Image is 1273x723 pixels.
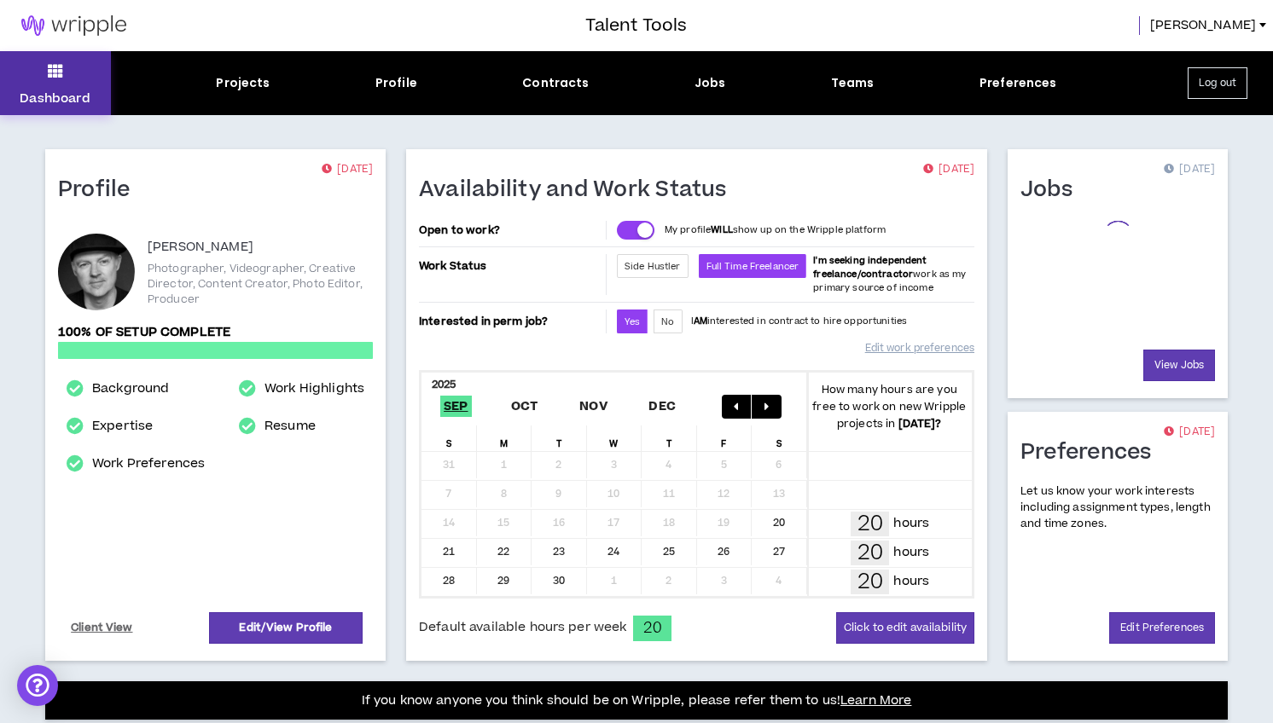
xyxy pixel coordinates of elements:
a: Edit work preferences [865,333,974,363]
a: Learn More [840,691,911,709]
h3: Talent Tools [585,13,687,38]
div: Contracts [522,74,589,92]
a: Resume [264,416,316,437]
strong: WILL [711,223,733,236]
div: Projects [216,74,270,92]
p: Photographer, Videographer, Creative Director, Content Creator, Photo Editor, Producer [148,261,373,307]
div: S [752,425,807,451]
p: [DATE] [923,161,974,178]
a: Edit Preferences [1109,612,1215,644]
div: T [532,425,587,451]
strong: AM [694,315,707,327]
h1: Profile [58,176,143,204]
div: John W. [58,234,135,310]
span: Sep [440,396,472,417]
p: 100% of setup complete [58,323,373,342]
p: [DATE] [322,161,373,178]
a: Work Preferences [92,454,205,474]
a: Edit/View Profile [209,612,363,644]
p: Open to work? [419,223,602,237]
p: [PERSON_NAME] [148,237,253,257]
p: Interested in perm job? [419,309,602,333]
p: My profile show up on the Wripple platform [665,223,886,237]
p: hours [893,543,929,562]
div: Preferences [979,74,1057,92]
div: Jobs [695,74,726,92]
a: Expertise [92,416,153,437]
div: S [421,425,477,451]
h1: Jobs [1020,176,1085,204]
b: I'm seeking independent freelance/contractor [813,254,927,281]
span: [PERSON_NAME] [1150,16,1256,35]
div: F [697,425,753,451]
span: Yes [625,315,640,328]
span: Oct [508,396,542,417]
p: [DATE] [1164,161,1215,178]
p: hours [893,514,929,533]
span: Nov [576,396,611,417]
h1: Preferences [1020,439,1165,466]
div: Open Intercom Messenger [17,665,58,706]
a: Background [92,379,169,399]
p: How many hours are you free to work on new Wripple projects in [807,381,973,432]
b: [DATE] ? [898,416,942,431]
span: Default available hours per week [419,618,626,637]
span: Dec [645,396,679,417]
div: T [642,425,697,451]
button: Click to edit availability [836,612,974,644]
p: [DATE] [1164,424,1215,441]
span: Side Hustler [625,260,681,273]
div: Profile [375,74,417,92]
span: work as my primary source of income [813,254,966,294]
a: Work Highlights [264,379,364,399]
p: If you know anyone you think should be on Wripple, please refer them to us! [362,691,912,711]
p: I interested in contract to hire opportunities [691,315,908,328]
button: Log out [1188,67,1247,99]
a: View Jobs [1143,350,1215,381]
p: Dashboard [20,90,90,107]
h1: Availability and Work Status [419,176,740,204]
p: Let us know your work interests including assignment types, length and time zones. [1020,483,1215,533]
div: W [587,425,642,451]
p: Work Status [419,254,602,278]
a: Client View [68,613,136,643]
p: hours [893,572,929,591]
span: No [661,315,674,328]
div: Teams [831,74,875,92]
div: M [477,425,532,451]
b: 2025 [432,377,456,392]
